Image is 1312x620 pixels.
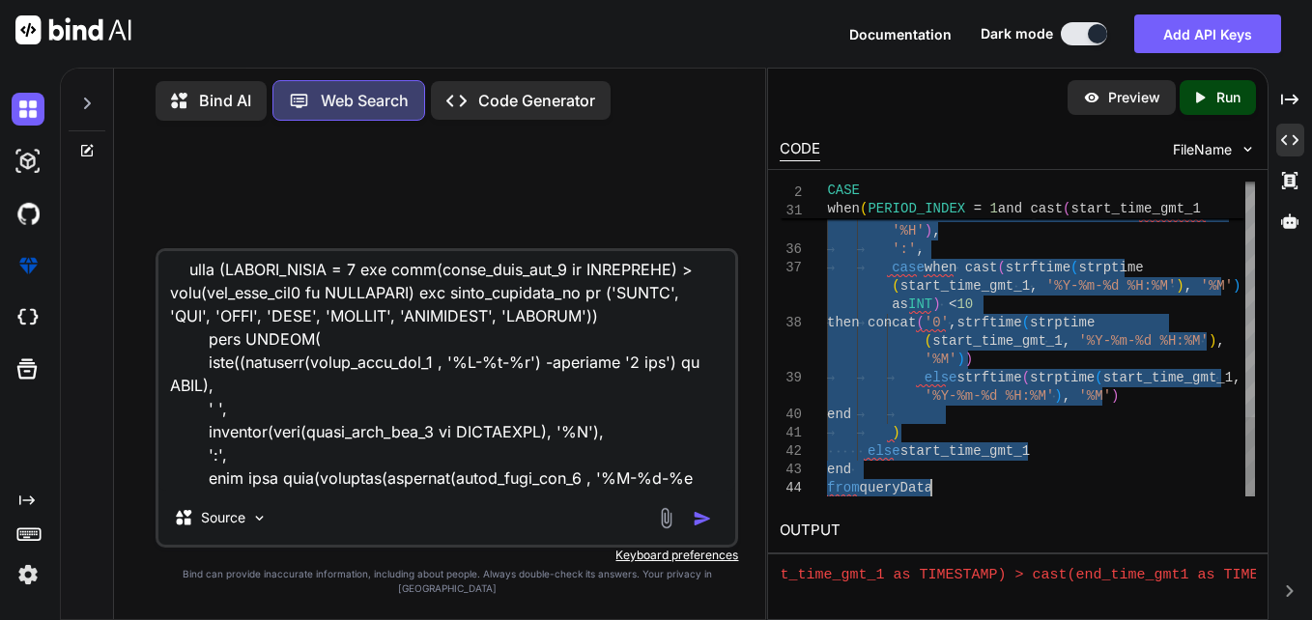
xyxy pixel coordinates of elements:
[251,510,268,526] img: Pick Models
[1234,370,1241,385] span: ,
[925,352,957,367] span: '%M'
[1217,333,1225,349] span: ,
[933,205,941,220] span: (
[893,241,917,257] span: ':'
[965,352,973,367] span: )
[827,315,916,330] span: then concat
[827,201,860,216] span: when
[893,260,926,275] span: case
[780,183,802,202] span: 2
[917,315,925,330] span: (
[655,507,677,529] img: attachment
[780,138,820,161] div: CODE
[12,93,44,126] img: darkChat
[925,260,998,275] span: when cast
[868,201,965,216] span: PERIOD_INDEX
[1070,201,1200,216] span: start_time_gmt_1
[12,558,44,591] img: settings
[156,567,738,596] p: Bind can provide inaccurate information, including about people. Always double-check its answers....
[1070,260,1078,275] span: (
[1030,370,1095,385] span: strptime
[1134,14,1281,53] button: Add API Keys
[321,89,409,112] p: Web Search
[1168,205,1176,220] span: )
[900,278,1030,294] span: start_time_gmt_1
[849,24,952,44] button: Documentation
[158,251,735,491] textarea: lore ipsu (DOLORS_AMETC = 8 adi elit(seddo_eius_tem_4 in UTLABOREE) > dolo(mag_aliq_eni8 ad MINIM...
[780,240,802,259] div: 36
[780,369,802,387] div: 39
[1177,278,1184,294] span: )
[900,443,1030,459] span: start_time_gmt_1
[1083,89,1100,106] img: preview
[780,479,802,497] div: 44
[917,241,925,257] span: ,
[1022,370,1030,385] span: (
[974,201,982,216] span: =
[1046,278,1176,294] span: '%Y-%m-%d %H:%M'
[893,278,900,294] span: (
[1177,205,1184,220] span: ,
[780,461,802,479] div: 43
[860,201,868,216] span: (
[860,480,933,495] span: queryData
[925,370,957,385] span: else
[1209,333,1216,349] span: )
[199,89,251,112] p: Bind AI
[1063,388,1070,404] span: ,
[780,424,802,442] div: 41
[827,183,860,198] span: CASE
[827,205,892,220] span: strftime
[933,223,941,239] span: ,
[1184,278,1192,294] span: ,
[768,508,1267,553] h2: OUTPUT
[1030,315,1095,330] span: strptime
[478,89,595,112] p: Code Generator
[849,26,952,42] span: Documentation
[908,296,932,312] span: INT
[1063,201,1070,216] span: (
[1096,370,1103,385] span: (
[893,296,909,312] span: as
[893,205,900,220] span: (
[893,425,900,440] span: )
[893,223,926,239] span: '%H'
[12,197,44,230] img: githubDark
[957,296,974,312] span: 10
[1030,278,1038,294] span: ,
[780,202,802,220] span: 31
[941,205,1096,220] span: start_time_gmt_1 as
[1216,88,1241,107] p: Run
[1240,141,1256,157] img: chevron down
[780,314,802,332] div: 38
[1096,205,1169,220] span: TIMESTAMP
[1234,278,1241,294] span: )
[1108,88,1160,107] p: Preview
[900,205,933,220] span: cast
[12,145,44,178] img: darkAi-studio
[957,370,1022,385] span: strftime
[957,315,1022,330] span: strftime
[949,315,956,330] span: ,
[156,548,738,563] p: Keyboard preferences
[1079,260,1144,275] span: strptime
[1103,370,1233,385] span: start_time_gmt_1
[1079,333,1209,349] span: '%Y-%m-%d %H:%M'
[780,442,802,461] div: 42
[12,249,44,282] img: premium
[925,315,949,330] span: '0'
[981,24,1053,43] span: Dark mode
[827,462,851,477] span: end
[827,407,851,422] span: end
[780,259,802,277] div: 37
[1022,315,1030,330] span: (
[15,15,131,44] img: Bind AI
[1006,260,1070,275] span: strftime
[1055,388,1063,404] span: )
[12,301,44,334] img: cloudideIcon
[933,296,941,312] span: )
[693,509,712,528] img: icon
[1063,333,1070,349] span: ,
[201,508,245,527] p: Source
[998,201,1063,216] span: and cast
